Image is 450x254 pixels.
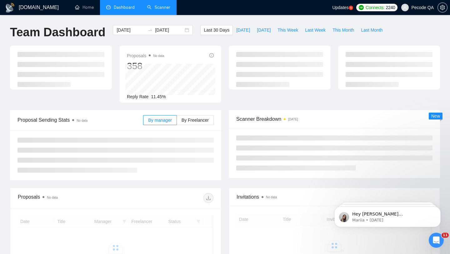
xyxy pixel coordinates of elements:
input: Start date [117,27,145,33]
span: to [147,28,152,33]
a: setting [437,5,447,10]
div: 358 [127,60,164,72]
button: Last Month [357,25,386,35]
span: setting [438,5,447,10]
span: Last 30 Days [204,27,229,33]
span: Dashboard [114,5,135,10]
iframe: Intercom live chat [429,233,444,248]
span: user [403,5,407,10]
span: No data [47,196,58,199]
span: 2240 [386,4,395,11]
span: By Freelancer [182,118,209,123]
span: Last Month [361,27,382,33]
span: Last Week [305,27,326,33]
span: New [431,114,440,119]
span: Invitations [237,193,432,201]
button: [DATE] [233,25,253,35]
span: Proposal Sending Stats [17,116,143,124]
h1: Team Dashboard [10,25,105,40]
div: Proposals [18,193,116,203]
span: Updates [332,5,348,10]
button: This Week [274,25,302,35]
iframe: Intercom notifications message [325,193,450,237]
time: [DATE] [288,118,298,121]
span: Reply Rate [127,94,148,99]
button: This Month [329,25,357,35]
span: Connects: [366,4,384,11]
a: homeHome [75,5,94,10]
span: swap-right [147,28,152,33]
span: No data [77,119,87,122]
span: Scanner Breakdown [236,115,432,123]
button: Last Week [302,25,329,35]
img: upwork-logo.png [359,5,364,10]
span: dashboard [106,5,111,9]
span: No data [266,196,277,199]
a: 5 [349,6,353,10]
span: This Month [332,27,354,33]
button: setting [437,3,447,13]
span: This Week [277,27,298,33]
text: 5 [350,7,352,9]
input: End date [155,27,183,33]
span: 11 [442,233,449,238]
span: 11.45% [151,94,166,99]
button: Last 30 Days [200,25,233,35]
span: Proposals [127,52,164,59]
span: [DATE] [236,27,250,33]
img: logo [5,3,15,13]
span: No data [153,54,164,58]
span: By manager [148,118,172,123]
a: searchScanner [147,5,170,10]
span: info-circle [209,53,214,58]
span: [DATE] [257,27,271,33]
button: [DATE] [253,25,274,35]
